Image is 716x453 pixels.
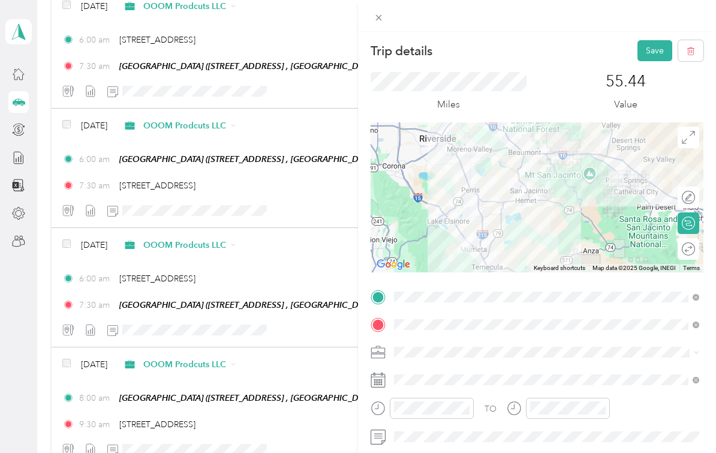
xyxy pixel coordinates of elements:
[374,257,413,272] a: Open this area in Google Maps (opens a new window)
[437,97,460,112] p: Miles
[649,386,716,453] iframe: Everlance-gr Chat Button Frame
[485,403,497,415] div: TO
[534,264,585,272] button: Keyboard shortcuts
[374,257,413,272] img: Google
[637,40,672,61] button: Save
[606,72,646,91] p: 55.44
[371,43,432,59] p: Trip details
[592,265,676,271] span: Map data ©2025 Google, INEGI
[614,97,637,112] p: Value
